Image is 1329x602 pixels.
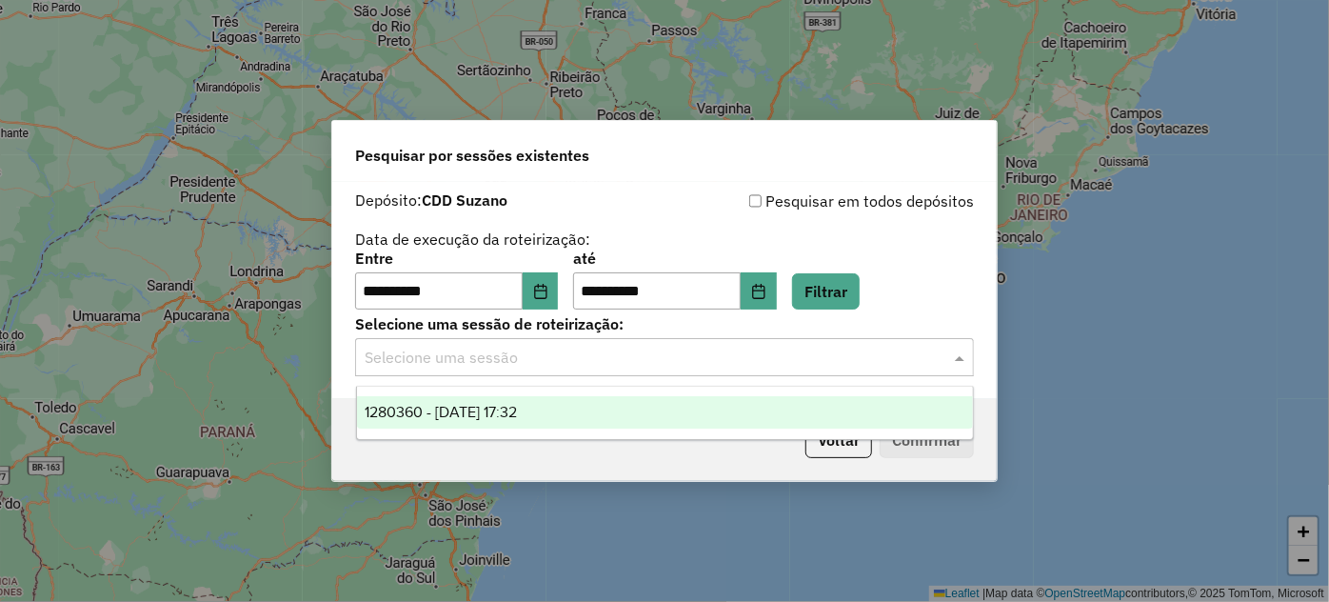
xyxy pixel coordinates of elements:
ng-dropdown-panel: Options list [356,386,974,440]
label: Entre [355,247,558,270]
strong: CDD Suzano [422,191,507,210]
span: 1280360 - [DATE] 17:32 [365,404,518,420]
button: Voltar [805,422,872,458]
label: Depósito: [355,189,507,211]
label: Data de execução da roteirização: [355,228,590,251]
label: Selecione uma sessão de roteirização: [355,312,974,335]
div: Pesquisar em todos depósitos [664,190,974,212]
button: Choose Date [523,272,559,311]
button: Choose Date [741,272,777,311]
label: até [573,247,776,270]
button: Filtrar [792,273,860,310]
span: Pesquisar por sessões existentes [355,144,589,167]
